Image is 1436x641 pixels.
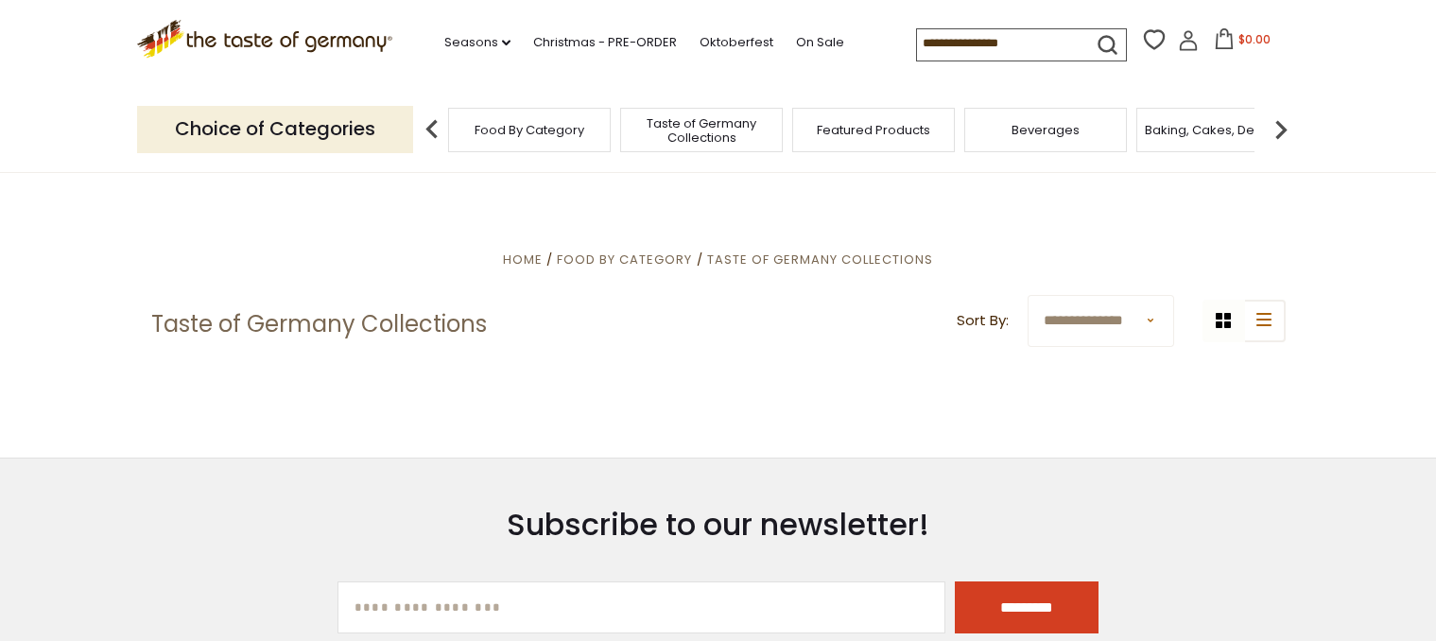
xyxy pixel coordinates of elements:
[1012,123,1080,137] a: Beverages
[444,32,510,53] a: Seasons
[503,251,543,269] a: Home
[557,251,692,269] a: Food By Category
[1262,111,1300,148] img: next arrow
[626,116,777,145] a: Taste of Germany Collections
[137,106,413,152] p: Choice of Categories
[151,310,487,338] h1: Taste of Germany Collections
[1238,31,1271,47] span: $0.00
[817,123,930,137] a: Featured Products
[957,309,1009,333] label: Sort By:
[533,32,677,53] a: Christmas - PRE-ORDER
[796,32,844,53] a: On Sale
[700,32,773,53] a: Oktoberfest
[1145,123,1291,137] a: Baking, Cakes, Desserts
[475,123,584,137] a: Food By Category
[413,111,451,148] img: previous arrow
[707,251,933,269] a: Taste of Germany Collections
[337,506,1099,544] h3: Subscribe to our newsletter!
[1202,28,1283,57] button: $0.00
